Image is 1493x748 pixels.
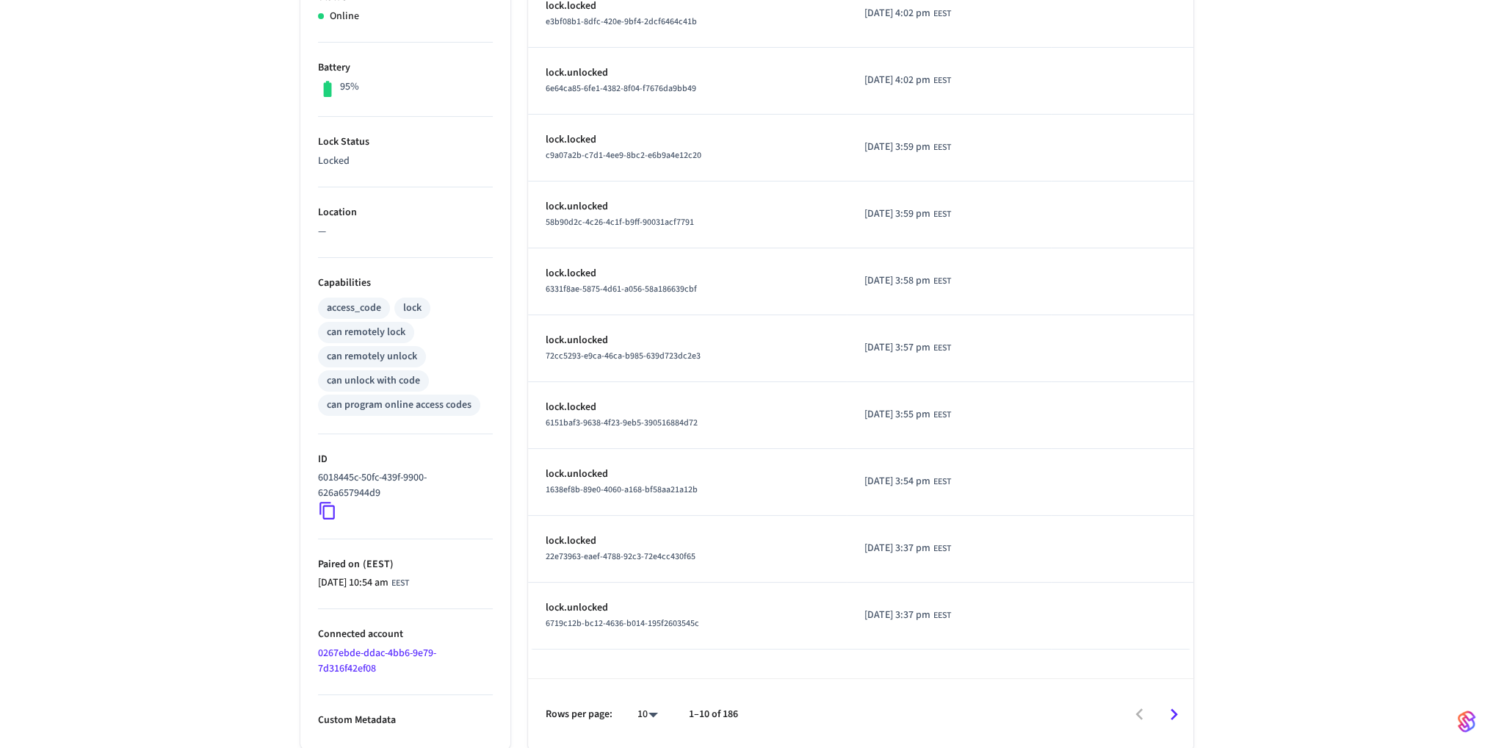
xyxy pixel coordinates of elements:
p: Locked [318,154,493,169]
span: EEST [933,342,951,355]
p: lock.locked [546,266,830,281]
p: Rows per page: [546,707,612,722]
div: Europe/Kiev [864,73,951,88]
div: lock [403,301,422,316]
p: lock.unlocked [546,333,830,348]
p: lock.locked [546,132,830,148]
p: lock.locked [546,400,830,415]
span: [DATE] 3:59 pm [864,206,930,222]
p: lock.unlocked [546,199,830,215]
span: EEST [933,7,951,21]
span: [DATE] 3:58 pm [864,273,930,289]
span: c9a07a2b-c7d1-4ee9-8bc2-e6b9a4e12c20 [546,149,701,162]
span: 6719c12b-bc12-4636-b014-195f2603545c [546,617,699,630]
div: can program online access codes [327,398,471,413]
div: can remotely lock [327,325,405,340]
a: 0267ebde-ddac-4bb6-9e79-7d316f42ef08 [318,646,436,676]
span: EEST [933,141,951,154]
span: EEST [933,275,951,288]
p: Capabilities [318,276,493,291]
p: Location [318,205,493,220]
p: lock.unlocked [546,65,830,81]
div: can remotely unlock [327,349,417,364]
p: 1–10 of 186 [689,707,738,722]
p: lock.unlocked [546,600,830,616]
span: [DATE] 3:54 pm [864,474,930,489]
div: Europe/Kiev [864,474,951,489]
span: EEST [933,409,951,422]
span: [DATE] 3:59 pm [864,140,930,155]
div: Europe/Kiev [864,541,951,556]
div: Europe/Kiev [318,575,409,591]
span: 1638ef8b-89e0-4060-a168-bf58aa21a12b [546,483,698,496]
span: [DATE] 3:57 pm [864,340,930,356]
div: Europe/Kiev [864,340,951,356]
span: EEST [933,609,951,622]
p: 95% [340,79,359,95]
span: [DATE] 10:54 am [318,575,388,591]
div: Europe/Kiev [864,206,951,222]
p: Lock Status [318,134,493,150]
span: 58b90d2c-4c26-4c1f-b9ff-90031acf7791 [546,216,694,229]
p: Connected account [318,627,493,642]
div: 10 [630,704,665,725]
span: 6151baf3-9638-4f23-9eb5-390516884d72 [546,417,698,429]
span: [DATE] 3:37 pm [864,608,930,623]
span: ( EEST ) [360,557,394,572]
div: Europe/Kiev [864,608,951,623]
p: Paired on [318,557,493,572]
p: Online [330,9,359,24]
button: Go to next page [1157,697,1191,732]
span: EEST [933,74,951,87]
span: EEST [391,577,409,590]
div: Europe/Kiev [864,273,951,289]
p: lock.locked [546,533,830,549]
p: ID [318,452,493,467]
div: Europe/Kiev [864,407,951,422]
span: [DATE] 3:37 pm [864,541,930,556]
span: EEST [933,475,951,489]
div: Europe/Kiev [864,6,951,21]
div: access_code [327,301,381,316]
span: EEST [933,542,951,555]
span: 22e73963-eaef-4788-92c3-72e4cc430f65 [546,550,695,563]
p: — [318,224,493,240]
span: 72cc5293-e9ca-46ca-b985-639d723dc2e3 [546,350,701,362]
span: EEST [933,208,951,221]
p: Custom Metadata [318,713,493,728]
p: lock.unlocked [546,467,830,482]
div: Europe/Kiev [864,140,951,155]
span: 6e64ca85-6fe1-4382-8f04-f7676da9bb49 [546,82,696,95]
div: can unlock with code [327,373,420,389]
p: Battery [318,60,493,76]
span: [DATE] 3:55 pm [864,407,930,422]
p: 6018445c-50fc-439f-9900-626a657944d9 [318,470,487,501]
span: [DATE] 4:02 pm [864,6,930,21]
img: SeamLogoGradient.69752ec5.svg [1458,710,1475,733]
span: [DATE] 4:02 pm [864,73,930,88]
span: 6331f8ae-5875-4d61-a056-58a186639cbf [546,283,697,295]
span: e3bf08b1-8dfc-420e-9bf4-2dcf6464c41b [546,15,697,28]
